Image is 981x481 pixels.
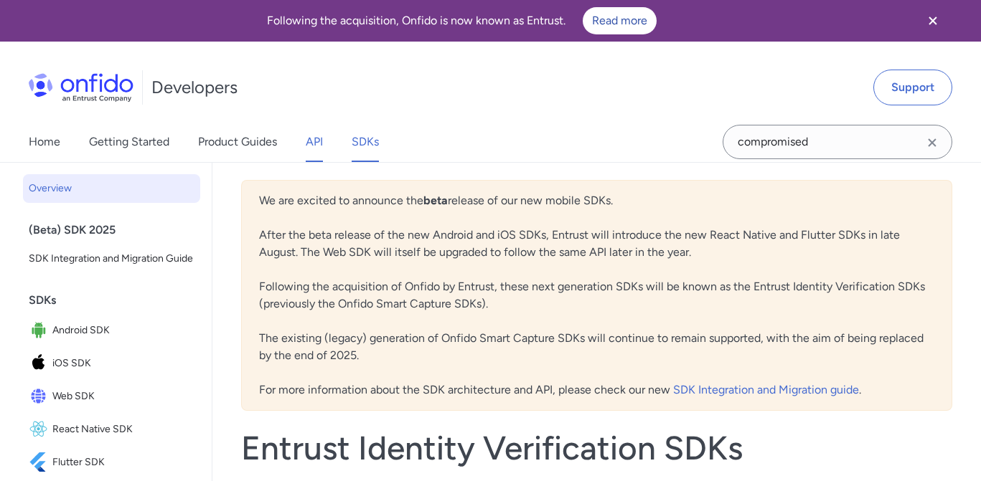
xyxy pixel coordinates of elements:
[906,3,959,39] button: Close banner
[89,122,169,162] a: Getting Started
[198,122,277,162] a: Product Guides
[29,452,52,472] img: IconFlutter SDK
[23,414,200,445] a: IconReact Native SDKReact Native SDK
[23,381,200,412] a: IconWeb SDKWeb SDK
[29,353,52,373] img: IconiOS SDK
[29,286,206,315] div: SDKs
[924,12,942,29] svg: Close banner
[29,419,52,439] img: IconReact Native SDK
[17,7,906,34] div: Following the acquisition, Onfido is now known as Entrust.
[29,180,194,197] span: Overview
[23,315,200,346] a: IconAndroid SDKAndroid SDK
[241,428,952,468] h1: Entrust Identity Verification SDKs
[29,73,133,102] img: Onfido Logo
[423,194,448,207] b: beta
[151,76,238,99] h1: Developers
[23,348,200,379] a: IconiOS SDKiOS SDK
[52,353,194,373] span: iOS SDK
[23,174,200,203] a: Overview
[52,320,194,340] span: Android SDK
[29,320,52,340] img: IconAndroid SDK
[52,386,194,406] span: Web SDK
[352,122,379,162] a: SDKs
[306,122,323,162] a: API
[23,447,200,478] a: IconFlutter SDKFlutter SDK
[924,134,941,151] svg: Clear search field button
[241,180,952,411] div: We are excited to announce the release of our new mobile SDKs. After the beta release of the new ...
[52,452,194,472] span: Flutter SDK
[23,244,200,273] a: SDK Integration and Migration Guide
[52,419,194,439] span: React Native SDK
[723,125,952,159] input: Onfido search input field
[583,7,657,34] a: Read more
[29,122,60,162] a: Home
[29,250,194,267] span: SDK Integration and Migration Guide
[29,386,52,406] img: IconWeb SDK
[673,383,859,396] a: SDK Integration and Migration guide
[29,216,206,244] div: (Beta) SDK 2025
[873,70,952,105] a: Support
